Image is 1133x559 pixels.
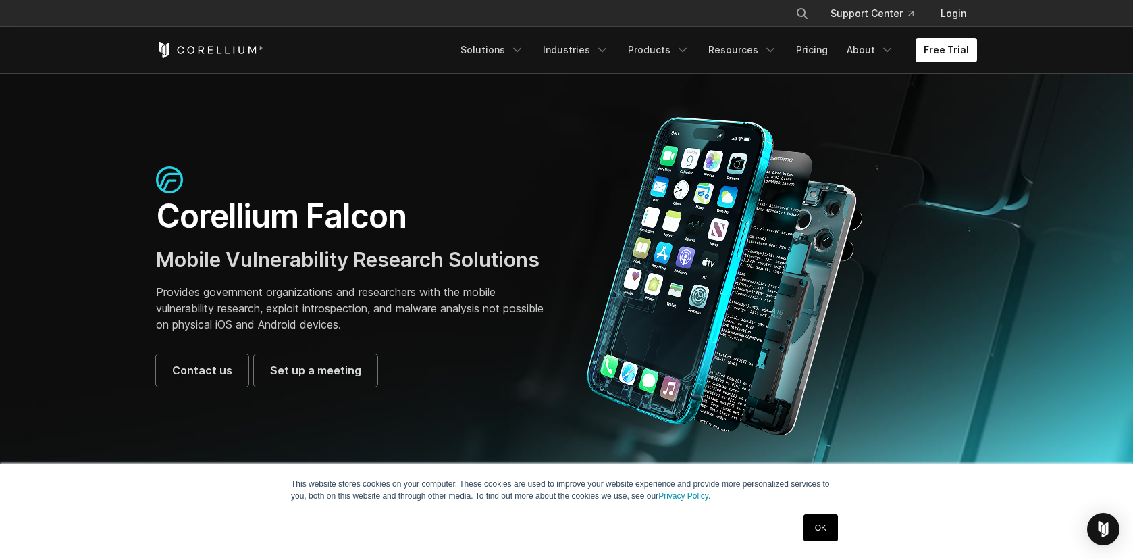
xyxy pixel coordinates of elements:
[820,1,924,26] a: Support Center
[788,38,836,62] a: Pricing
[839,38,902,62] a: About
[620,38,697,62] a: Products
[156,166,183,193] img: falcon-icon
[535,38,617,62] a: Industries
[270,362,361,379] span: Set up a meeting
[254,354,377,387] a: Set up a meeting
[790,1,814,26] button: Search
[156,354,248,387] a: Contact us
[156,42,263,58] a: Corellium Home
[779,1,977,26] div: Navigation Menu
[930,1,977,26] a: Login
[580,116,870,437] img: Corellium_Falcon Hero 1
[172,362,232,379] span: Contact us
[156,247,539,272] span: Mobile Vulnerability Research Solutions
[658,491,710,501] a: Privacy Policy.
[452,38,977,62] div: Navigation Menu
[803,514,838,541] a: OK
[291,478,842,502] p: This website stores cookies on your computer. These cookies are used to improve your website expe...
[700,38,785,62] a: Resources
[156,196,553,237] h1: Corellium Falcon
[156,284,553,333] p: Provides government organizations and researchers with the mobile vulnerability research, exploit...
[916,38,977,62] a: Free Trial
[1087,513,1119,545] div: Open Intercom Messenger
[452,38,532,62] a: Solutions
